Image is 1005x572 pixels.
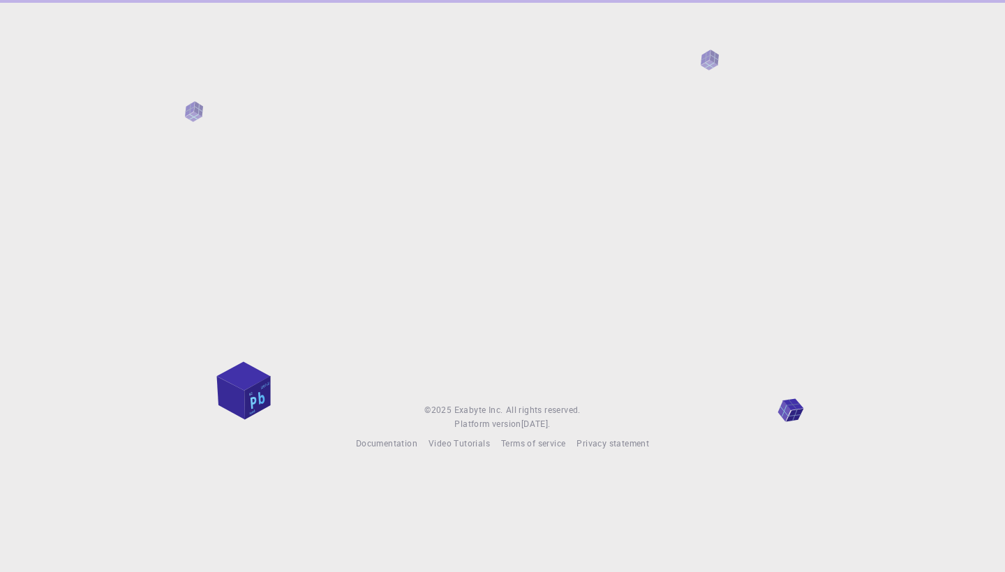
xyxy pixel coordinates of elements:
span: All rights reserved. [506,403,581,417]
a: [DATE]. [521,417,551,431]
span: Terms of service [501,437,565,449]
span: Exabyte Inc. [454,404,503,415]
a: Video Tutorials [429,437,490,451]
span: Platform version [454,417,521,431]
span: Privacy statement [576,437,649,449]
a: Exabyte Inc. [454,403,503,417]
span: [DATE] . [521,418,551,429]
span: © 2025 [424,403,454,417]
a: Documentation [356,437,417,451]
a: Terms of service [501,437,565,451]
span: Documentation [356,437,417,449]
span: Video Tutorials [429,437,490,449]
a: Privacy statement [576,437,649,451]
